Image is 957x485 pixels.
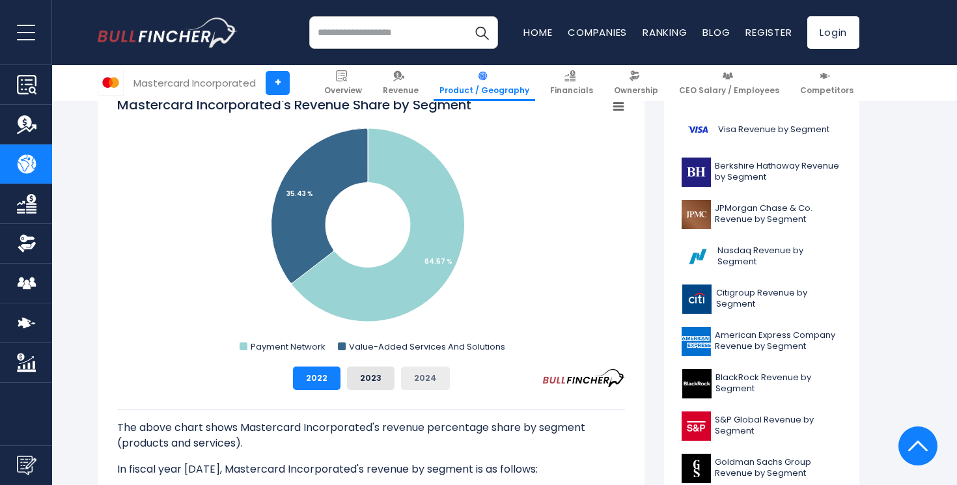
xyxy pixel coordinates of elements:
tspan: Mastercard Incorporated's Revenue Share by Segment [117,96,471,114]
span: Competitors [800,85,853,96]
a: Revenue [377,65,424,101]
a: Login [807,16,859,49]
a: Competitors [794,65,859,101]
a: Visa Revenue by Segment [674,112,850,148]
img: JPM logo [682,200,711,229]
button: 2023 [347,367,395,390]
a: + [266,71,290,95]
a: Companies [568,25,627,39]
span: Overview [324,85,362,96]
span: Ownership [614,85,658,96]
text: Value-Added Services And Solutions [349,340,505,353]
p: Related [674,90,850,102]
a: Berkshire Hathaway Revenue by Segment [674,154,850,190]
img: NDAQ logo [682,242,714,271]
a: Register [745,25,792,39]
tspan: 35.43 % [286,189,313,199]
span: JPMorgan Chase & Co. Revenue by Segment [715,203,842,225]
a: Go to homepage [98,18,238,48]
a: Ranking [643,25,687,39]
a: JPMorgan Chase & Co. Revenue by Segment [674,197,850,232]
span: S&P Global Revenue by Segment [715,415,842,437]
span: Goldman Sachs Group Revenue by Segment [715,457,842,479]
p: In fiscal year [DATE], Mastercard Incorporated's revenue by segment is as follows: [117,462,625,477]
a: S&P Global Revenue by Segment [674,408,850,444]
a: CEO Salary / Employees [673,65,785,101]
a: BlackRock Revenue by Segment [674,366,850,402]
tspan: 64.57 % [424,256,452,266]
span: CEO Salary / Employees [679,85,779,96]
a: Blog [702,25,730,39]
a: Citigroup Revenue by Segment [674,281,850,317]
span: Nasdaq Revenue by Segment [717,245,842,268]
span: BlackRock Revenue by Segment [715,372,842,395]
span: Berkshire Hathaway Revenue by Segment [715,161,842,183]
span: Financials [550,85,593,96]
img: bullfincher logo [98,18,238,48]
button: Search [465,16,498,49]
button: 2024 [401,367,450,390]
a: American Express Company Revenue by Segment [674,324,850,359]
span: Revenue [383,85,419,96]
span: Product / Geography [439,85,529,96]
text: Payment Network [251,340,326,353]
a: Ownership [608,65,664,101]
a: Home [523,25,552,39]
span: Citigroup Revenue by Segment [716,288,842,310]
img: BRK-B logo [682,158,711,187]
img: AXP logo [682,327,711,356]
span: American Express Company Revenue by Segment [715,330,842,352]
a: Financials [544,65,599,101]
a: Overview [318,65,368,101]
img: V logo [682,115,714,145]
img: GS logo [682,454,711,483]
a: Nasdaq Revenue by Segment [674,239,850,275]
span: Visa Revenue by Segment [718,124,829,135]
a: Product / Geography [434,65,535,101]
div: Mastercard Incorporated [133,76,256,90]
p: The above chart shows Mastercard Incorporated's revenue percentage share by segment (products and... [117,420,625,451]
img: SPGI logo [682,411,711,441]
svg: Mastercard Incorporated's Revenue Share by Segment [117,96,625,356]
img: Ownership [17,234,36,253]
button: 2022 [293,367,340,390]
img: BLK logo [682,369,712,398]
img: MA logo [98,70,123,95]
img: C logo [682,284,712,314]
